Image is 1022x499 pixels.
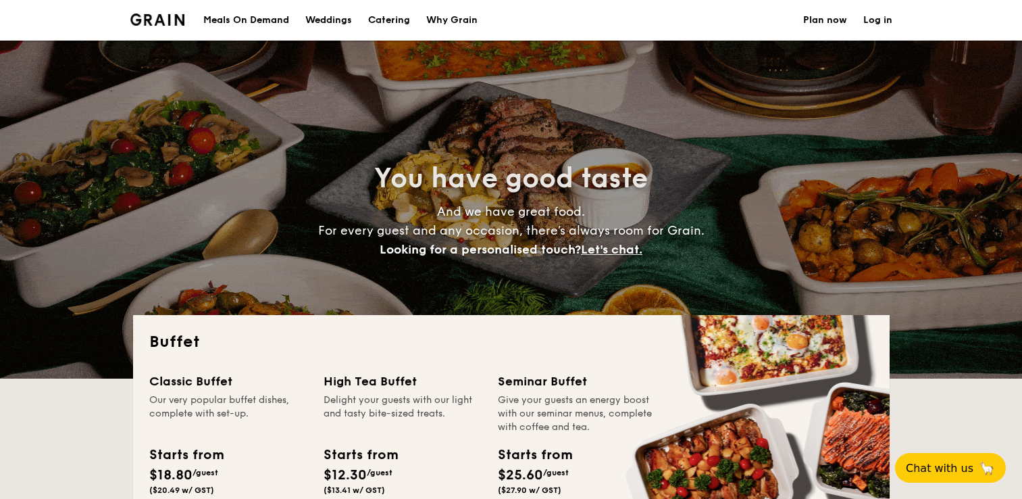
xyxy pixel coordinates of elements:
div: Starts from [149,445,223,465]
span: $25.60 [498,467,543,483]
h2: Buffet [149,331,873,353]
span: ($13.41 w/ GST) [324,485,385,495]
a: Logotype [130,14,185,26]
span: ($27.90 w/ GST) [498,485,561,495]
div: Delight your guests with our light and tasty bite-sized treats. [324,394,482,434]
div: Classic Buffet [149,372,307,391]
span: ($20.49 w/ GST) [149,485,214,495]
img: Grain [130,14,185,26]
span: $18.80 [149,467,193,483]
div: Starts from [498,445,571,465]
span: Looking for a personalised touch? [380,242,581,257]
div: High Tea Buffet [324,372,482,391]
span: Let's chat. [581,242,642,257]
span: And we have great food. For every guest and any occasion, there’s always room for Grain. [318,204,705,257]
div: Seminar Buffet [498,372,656,391]
button: Chat with us🦙 [895,453,1006,483]
span: /guest [543,468,569,477]
div: Starts from [324,445,397,465]
span: Chat with us [906,462,973,475]
div: Our very popular buffet dishes, complete with set-up. [149,394,307,434]
span: /guest [193,468,218,477]
span: 🦙 [979,460,995,476]
span: You have good taste [374,162,648,195]
div: Give your guests an energy boost with our seminar menus, complete with coffee and tea. [498,394,656,434]
span: /guest [367,468,392,477]
span: $12.30 [324,467,367,483]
